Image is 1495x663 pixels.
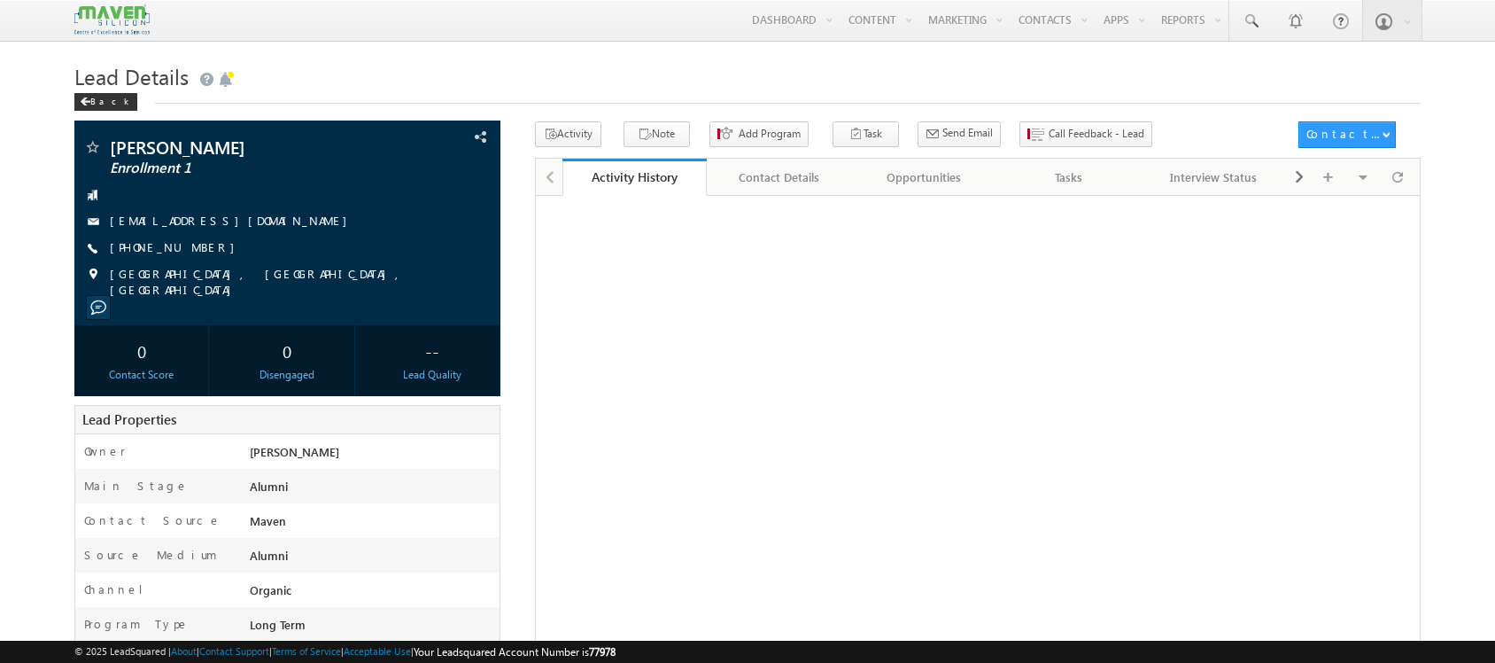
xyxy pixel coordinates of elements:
[225,334,350,367] div: 0
[576,168,694,185] div: Activity History
[84,547,217,563] label: Source Medium
[1011,167,1126,188] div: Tasks
[79,367,204,383] div: Contact Score
[250,444,339,459] span: [PERSON_NAME]
[74,92,146,107] a: Back
[171,645,197,657] a: About
[74,62,189,90] span: Lead Details
[1019,121,1152,147] button: Call Feedback - Lead
[1156,167,1271,188] div: Interview Status
[245,581,500,606] div: Organic
[709,121,809,147] button: Add Program
[721,167,836,188] div: Contact Details
[535,121,601,147] button: Activity
[866,167,981,188] div: Opportunities
[833,121,899,147] button: Task
[245,547,500,572] div: Alumni
[414,645,616,659] span: Your Leadsquared Account Number is
[84,478,189,494] label: Main Stage
[1142,159,1287,196] a: Interview Status
[1298,121,1396,148] button: Contact Actions
[74,4,149,35] img: Custom Logo
[942,125,993,141] span: Send Email
[79,334,204,367] div: 0
[1306,126,1382,142] div: Contact Actions
[84,512,221,528] label: Contact Source
[110,213,356,228] a: [EMAIL_ADDRESS][DOMAIN_NAME]
[82,410,176,428] span: Lead Properties
[74,643,616,660] span: © 2025 LeadSquared | | | | |
[110,266,456,298] span: [GEOGRAPHIC_DATA], [GEOGRAPHIC_DATA], [GEOGRAPHIC_DATA]
[199,645,269,657] a: Contact Support
[739,126,801,142] span: Add Program
[110,160,375,177] span: Enrollment 1
[245,512,500,537] div: Maven
[370,334,495,367] div: --
[624,121,690,147] button: Note
[1049,126,1144,142] span: Call Feedback - Lead
[918,121,1001,147] button: Send Email
[245,478,500,503] div: Alumni
[84,443,126,459] label: Owner
[370,367,495,383] div: Lead Quality
[110,138,375,156] span: [PERSON_NAME]
[707,159,852,196] a: Contact Details
[589,645,616,659] span: 77978
[562,159,708,196] a: Activity History
[245,616,500,641] div: Long Term
[344,645,411,657] a: Acceptable Use
[84,616,190,632] label: Program Type
[996,159,1142,196] a: Tasks
[84,581,157,597] label: Channel
[852,159,997,196] a: Opportunities
[272,645,341,657] a: Terms of Service
[74,93,137,111] div: Back
[110,239,244,257] span: [PHONE_NUMBER]
[225,367,350,383] div: Disengaged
